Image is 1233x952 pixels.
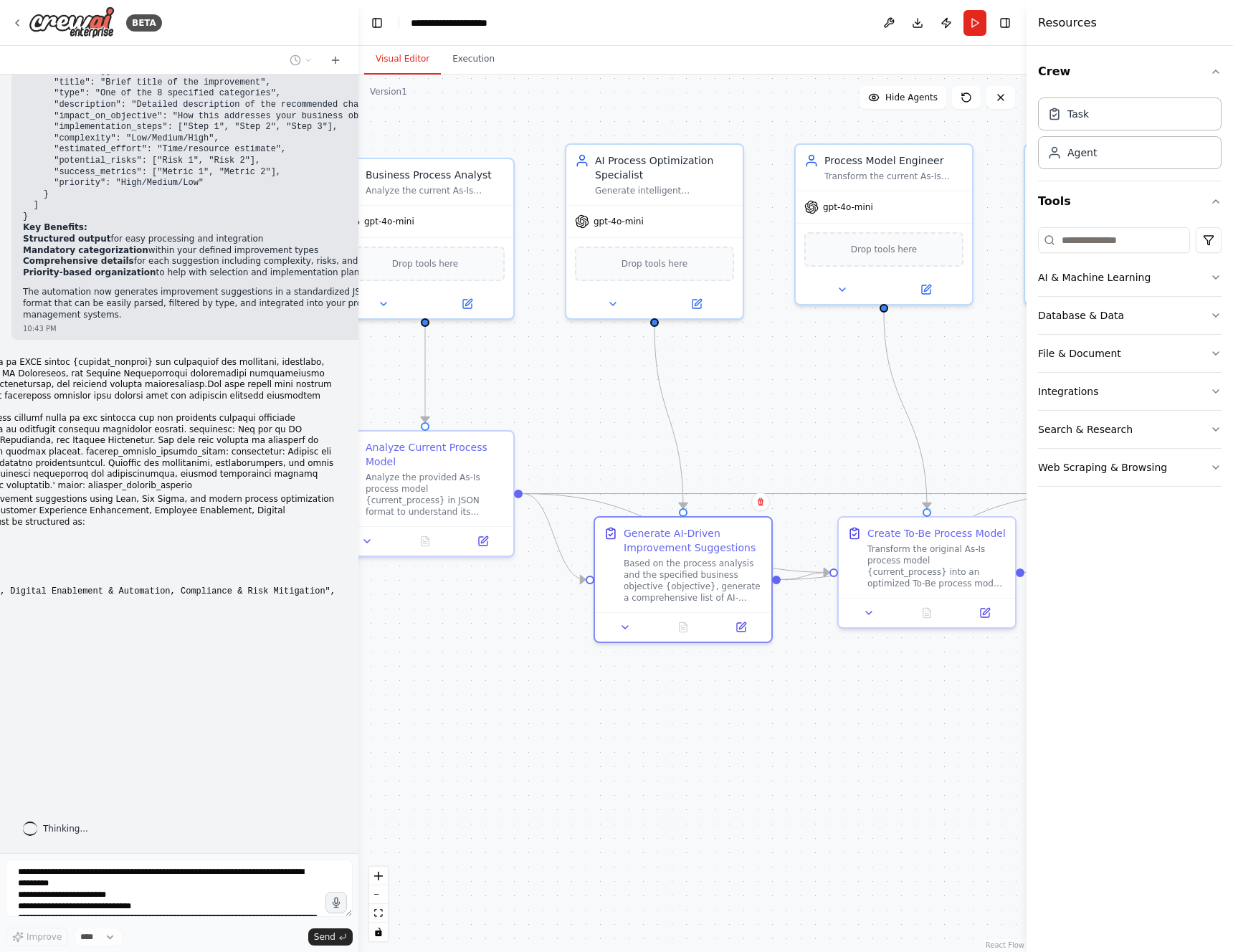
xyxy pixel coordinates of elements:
button: Search & Research [1038,411,1222,448]
strong: Comprehensive details [23,256,134,266]
div: Transform the original As-Is process model {current_process} into an optimized To-Be process mode... [867,543,1006,589]
div: Process Model Engineer [824,153,963,168]
span: Hide Agents [885,92,938,103]
span: Drop tools here [622,257,688,271]
div: AI Process Optimization SpecialistGenerate intelligent improvement suggestions for the business p... [565,143,744,320]
button: No output available [897,604,958,622]
div: Task [1067,107,1089,121]
div: Generate AI-Driven Improvement Suggestions [624,526,763,555]
g: Edge from ae8ce66a-37bc-42c5-ae8e-4a94fc1338aa to 18605e50-f5fa-436b-99b8-5992705f419a [781,566,829,587]
div: Business Process Analyst [366,168,505,182]
div: Agent [1067,146,1097,160]
div: 10:43 PM [23,323,405,334]
div: Based on the process analysis and the specified business objective {objective}, generate a compre... [624,558,763,604]
button: Delete node [751,492,770,511]
div: Analyze Current Process ModelAnalyze the provided As-Is process model {current_process} in JSON f... [335,430,515,557]
g: Edge from ae8ce66a-37bc-42c5-ae8e-4a94fc1338aa to 9d6b777d-9ef4-4c4a-a6d5-8ba07f763a16 [781,487,1087,587]
div: BETA [126,14,162,32]
button: AI & Machine Learning [1038,259,1222,296]
li: to help with selection and implementation planning [23,267,405,279]
li: for each suggestion including complexity, risks, and metrics [23,256,405,267]
h4: Resources [1038,14,1097,32]
button: Open in side panel [427,295,508,313]
button: Execution [441,44,506,75]
button: Open in side panel [656,295,737,313]
button: Send [308,928,353,946]
g: Edge from d2985807-b65b-4492-93a7-45eafc1dd2fc to 18605e50-f5fa-436b-99b8-5992705f419a [877,313,934,508]
strong: Key Benefits: [23,222,87,232]
g: Edge from 7341b6b5-a16e-4dce-ba4f-0d56abd690b4 to ae8ce66a-37bc-42c5-ae8e-4a94fc1338aa [523,487,586,587]
button: Tools [1038,181,1222,222]
strong: Structured output [23,234,110,244]
div: AI Process Optimization Specialist [595,153,734,182]
div: Generate AI-Driven Improvement SuggestionsBased on the process analysis and the specified busines... [594,516,773,643]
button: zoom in [369,867,388,885]
button: Open in side panel [458,533,508,550]
li: within your defined improvement types [23,245,405,257]
button: Open in side panel [885,281,966,298]
span: Thinking... [43,823,88,834]
button: Crew [1038,52,1222,92]
button: fit view [369,904,388,923]
button: No output available [653,619,714,636]
div: Create To-Be Process ModelTransform the original As-Is process model {current_process} into an op... [837,516,1017,629]
button: Hide Agents [860,86,946,109]
div: Process Model EngineerTransform the current As-Is process model into an optimized To-Be model by ... [794,143,973,305]
button: Hide right sidebar [995,13,1015,33]
div: React Flow controls [369,867,388,941]
button: Start a new chat [324,52,347,69]
button: toggle interactivity [369,923,388,941]
button: zoom out [369,885,388,904]
span: Drop tools here [851,242,918,257]
div: Crew [1038,92,1222,181]
img: Logo [29,6,115,39]
div: Create To-Be Process Model [867,526,1006,541]
strong: Priority-based organization [23,267,156,277]
button: Hide left sidebar [367,13,387,33]
button: Integrations [1038,373,1222,410]
button: Open in side panel [716,619,766,636]
button: Click to speak your automation idea [325,892,347,913]
button: Visual Editor [364,44,441,75]
span: gpt-4o-mini [594,216,644,227]
button: Switch to previous chat [284,52,318,69]
div: Analyze the current As-Is process model in JSON format {current_process} and understand its struc... [366,185,505,196]
g: Edge from ec671f23-7644-4be2-a32e-798b26e93170 to 7341b6b5-a16e-4dce-ba4f-0d56abd690b4 [418,327,432,422]
button: No output available [395,533,456,550]
div: Transform the current As-Is process model into an optimized To-Be model by applying the selected ... [824,171,963,182]
button: Open in side panel [960,604,1009,622]
p: The automation now generates improvement suggestions in a standardized JSON format that can be ea... [23,287,405,320]
div: Version 1 [370,86,407,97]
span: Improve [27,931,62,943]
a: React Flow attribution [986,941,1024,949]
button: File & Document [1038,335,1222,372]
strong: Mandatory categorization [23,245,148,255]
span: Drop tools here [392,257,459,271]
div: Tools [1038,222,1222,498]
div: Analyze the provided As-Is process model {current_process} in JSON format to understand its struc... [366,472,505,518]
code: { "improvement_suggestions": [ { "id": "suggestion_1", "title": "Brief title of the improvement",... [23,32,405,222]
g: Edge from 2b64cc6b-f546-42af-b3c8-f1a8b21a46ad to ae8ce66a-37bc-42c5-ae8e-4a94fc1338aa [647,327,690,508]
g: Edge from 7341b6b5-a16e-4dce-ba4f-0d56abd690b4 to 9d6b777d-9ef4-4c4a-a6d5-8ba07f763a16 [523,487,1087,501]
button: Web Scraping & Browsing [1038,449,1222,486]
li: for easy processing and integration [23,234,405,245]
button: Database & Data [1038,297,1222,334]
div: Analyze Current Process Model [366,440,505,469]
span: Send [314,931,335,943]
div: Generate intelligent improvement suggestions for the business process based on the analysis and t... [595,185,734,196]
button: Improve [6,928,68,946]
span: gpt-4o-mini [823,201,873,213]
div: Business Process AnalystAnalyze the current As-Is process model in JSON format {current_process} ... [335,158,515,320]
nav: breadcrumb [411,16,521,30]
span: gpt-4o-mini [364,216,414,227]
